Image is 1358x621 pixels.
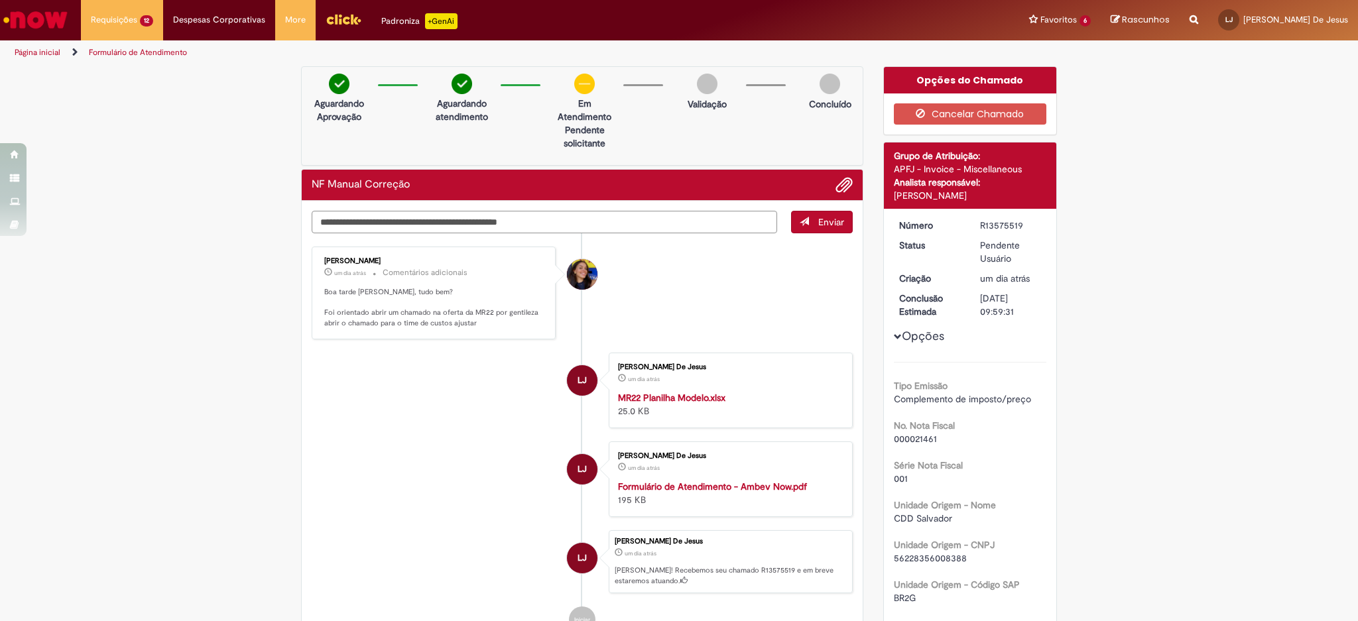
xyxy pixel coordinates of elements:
[894,499,996,511] b: Unidade Origem - Nome
[381,13,458,29] div: Padroniza
[615,537,845,545] div: [PERSON_NAME] De Jesus
[818,216,844,228] span: Enviar
[578,453,587,485] span: LJ
[307,97,371,123] p: Aguardando Aprovação
[552,97,617,123] p: Em Atendimento
[894,459,963,471] b: Série Nota Fiscal
[884,67,1057,93] div: Opções do Chamado
[89,47,187,58] a: Formulário de Atendimento
[980,219,1042,232] div: R13575519
[628,464,660,472] span: um dia atrás
[430,97,494,123] p: Aguardando atendimento
[980,272,1030,284] span: um dia atrás
[334,269,366,277] time: 29/09/2025 14:19:22
[894,189,1047,202] div: [PERSON_NAME]
[894,149,1047,162] div: Grupo de Atribuição:
[889,219,971,232] dt: Número
[894,539,995,551] b: Unidade Origem - CNPJ
[894,162,1047,176] div: APFJ - Invoice - Miscellaneous
[140,15,153,27] span: 12
[894,579,1020,591] b: Unidade Origem - Código SAP
[618,480,839,506] div: 195 KB
[1080,15,1091,27] span: 6
[1111,14,1170,27] a: Rascunhos
[980,292,1042,318] div: [DATE] 09:59:31
[567,454,597,484] div: Lucas Dos Santos De Jesus
[820,74,840,94] img: img-circle-grey.png
[618,452,839,460] div: [PERSON_NAME] De Jesus
[889,272,971,285] dt: Criação
[383,267,467,278] small: Comentários adicionais
[894,176,1047,189] div: Analista responsável:
[567,259,597,290] div: Barbara Luiza de Oliveira Ferreira
[173,13,265,27] span: Despesas Corporativas
[15,47,60,58] a: Página inicial
[329,74,349,94] img: check-circle-green.png
[578,365,587,396] span: LJ
[980,272,1030,284] time: 29/09/2025 09:59:28
[628,375,660,383] time: 29/09/2025 09:59:02
[894,592,916,604] span: BR2G
[10,40,895,65] ul: Trilhas de página
[1243,14,1348,25] span: [PERSON_NAME] De Jesus
[697,74,717,94] img: img-circle-grey.png
[625,549,656,557] span: um dia atrás
[618,480,807,492] a: Formulário de Atendimento - Ambev Now.pdf
[334,269,366,277] span: um dia atrás
[894,393,1031,405] span: Complemento de imposto/preço
[688,97,727,111] p: Validação
[894,552,967,564] span: 56228356008388
[618,392,725,404] a: MR22 Planilha Modelo.xlsx
[894,473,908,484] span: 001
[285,13,306,27] span: More
[567,365,597,396] div: Lucas Dos Santos De Jesus
[312,530,853,594] li: Lucas Dos Santos De Jesus
[567,543,597,573] div: Lucas Dos Santos De Jesus
[618,391,839,418] div: 25.0 KB
[894,512,952,524] span: CDD Salvador
[835,176,853,194] button: Adicionar anexos
[1225,15,1233,24] span: LJ
[980,272,1042,285] div: 29/09/2025 09:59:28
[628,375,660,383] span: um dia atrás
[889,292,971,318] dt: Conclusão Estimada
[578,542,587,574] span: LJ
[894,433,937,445] span: 000021461
[324,287,545,329] p: Boa tarde [PERSON_NAME], tudo bem? Foi orientado abrir um chamado na oferta da MR22 por gentileza...
[615,565,845,586] p: [PERSON_NAME]! Recebemos seu chamado R13575519 e em breve estaremos atuando.
[574,74,595,94] img: circle-minus.png
[894,103,1047,125] button: Cancelar Chamado
[552,123,617,150] p: Pendente solicitante
[425,13,458,29] p: +GenAi
[894,420,955,431] b: No. Nota Fiscal
[889,239,971,252] dt: Status
[809,97,851,111] p: Concluído
[791,211,853,233] button: Enviar
[625,549,656,557] time: 29/09/2025 09:59:28
[1,7,70,33] img: ServiceNow
[324,257,545,265] div: [PERSON_NAME]
[618,363,839,371] div: [PERSON_NAME] De Jesus
[1040,13,1077,27] span: Favoritos
[894,380,948,392] b: Tipo Emissão
[326,9,361,29] img: click_logo_yellow_360x200.png
[628,464,660,472] time: 29/09/2025 09:52:21
[1122,13,1170,26] span: Rascunhos
[452,74,472,94] img: check-circle-green.png
[312,211,777,233] textarea: Digite sua mensagem aqui...
[980,239,1042,265] div: Pendente Usuário
[312,179,410,191] h2: NF Manual Correção Histórico de tíquete
[91,13,137,27] span: Requisições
